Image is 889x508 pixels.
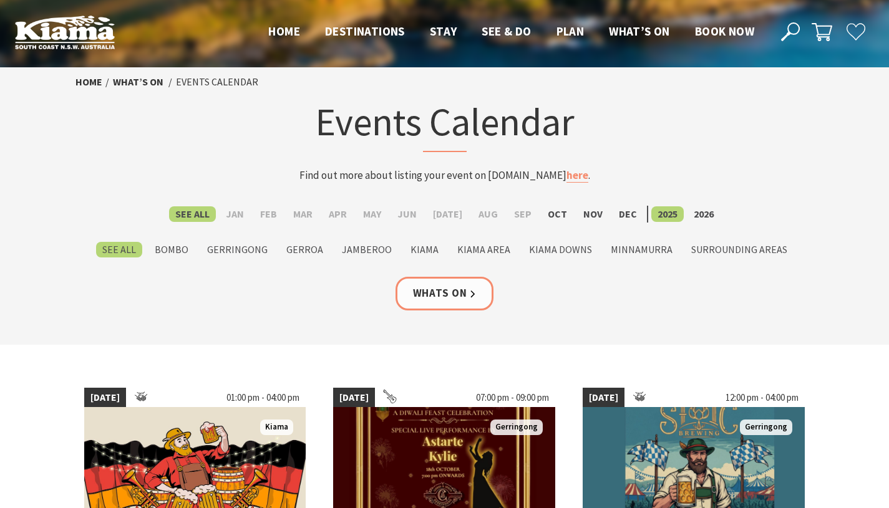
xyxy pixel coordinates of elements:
[451,242,517,257] label: Kiama Area
[96,242,142,257] label: See All
[685,242,794,257] label: Surrounding Areas
[200,97,689,152] h1: Events Calendar
[651,206,684,222] label: 2025
[566,168,588,183] a: here
[396,277,494,310] a: Whats On
[169,206,216,222] label: See All
[556,24,585,39] span: Plan
[148,242,195,257] label: Bombo
[323,206,353,222] label: Apr
[268,24,300,39] span: Home
[490,419,543,435] span: Gerringong
[84,388,126,408] span: [DATE]
[508,206,538,222] label: Sep
[256,22,767,42] nav: Main Menu
[201,242,274,257] label: Gerringong
[200,167,689,184] p: Find out more about listing your event on [DOMAIN_NAME] .
[333,388,375,408] span: [DATE]
[113,75,163,89] a: What’s On
[427,206,469,222] label: [DATE]
[719,388,805,408] span: 12:00 pm - 04:00 pm
[472,206,504,222] label: Aug
[609,24,670,39] span: What’s On
[482,24,531,39] span: See & Do
[470,388,555,408] span: 07:00 pm - 09:00 pm
[260,419,293,435] span: Kiama
[325,24,405,39] span: Destinations
[75,75,102,89] a: Home
[523,242,598,257] label: Kiama Downs
[740,419,792,435] span: Gerringong
[577,206,609,222] label: Nov
[287,206,319,222] label: Mar
[430,24,457,39] span: Stay
[357,206,387,222] label: May
[15,15,115,49] img: Kiama Logo
[391,206,423,222] label: Jun
[336,242,398,257] label: Jamberoo
[176,74,258,90] li: Events Calendar
[220,206,250,222] label: Jan
[254,206,283,222] label: Feb
[695,24,754,39] span: Book now
[613,206,643,222] label: Dec
[542,206,573,222] label: Oct
[220,388,306,408] span: 01:00 pm - 04:00 pm
[280,242,329,257] label: Gerroa
[605,242,679,257] label: Minnamurra
[687,206,720,222] label: 2026
[583,388,624,408] span: [DATE]
[404,242,445,257] label: Kiama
